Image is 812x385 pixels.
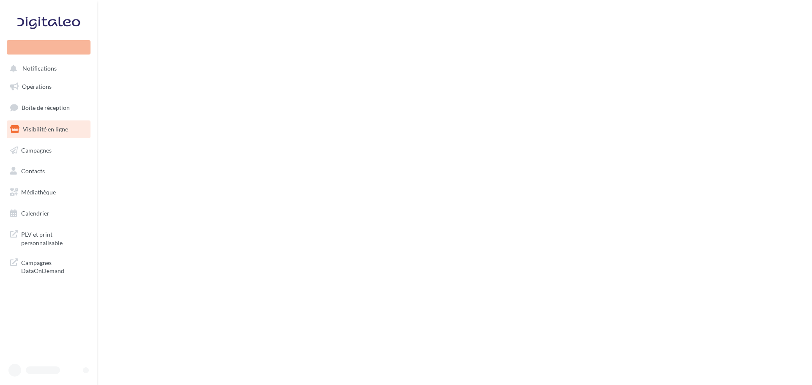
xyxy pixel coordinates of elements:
div: Nouvelle campagne [7,40,91,55]
span: Boîte de réception [22,104,70,111]
a: Visibilité en ligne [5,120,92,138]
span: Médiathèque [21,188,56,196]
span: Campagnes DataOnDemand [21,257,87,275]
span: Campagnes [21,146,52,153]
a: Campagnes [5,142,92,159]
a: Calendrier [5,205,92,222]
a: Médiathèque [5,183,92,201]
span: Calendrier [21,210,49,217]
span: Contacts [21,167,45,175]
a: Campagnes DataOnDemand [5,254,92,279]
a: Contacts [5,162,92,180]
span: Opérations [22,83,52,90]
a: Opérations [5,78,92,96]
span: Visibilité en ligne [23,126,68,133]
a: Boîte de réception [5,98,92,117]
span: Notifications [22,65,57,72]
a: PLV et print personnalisable [5,225,92,250]
span: PLV et print personnalisable [21,229,87,247]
